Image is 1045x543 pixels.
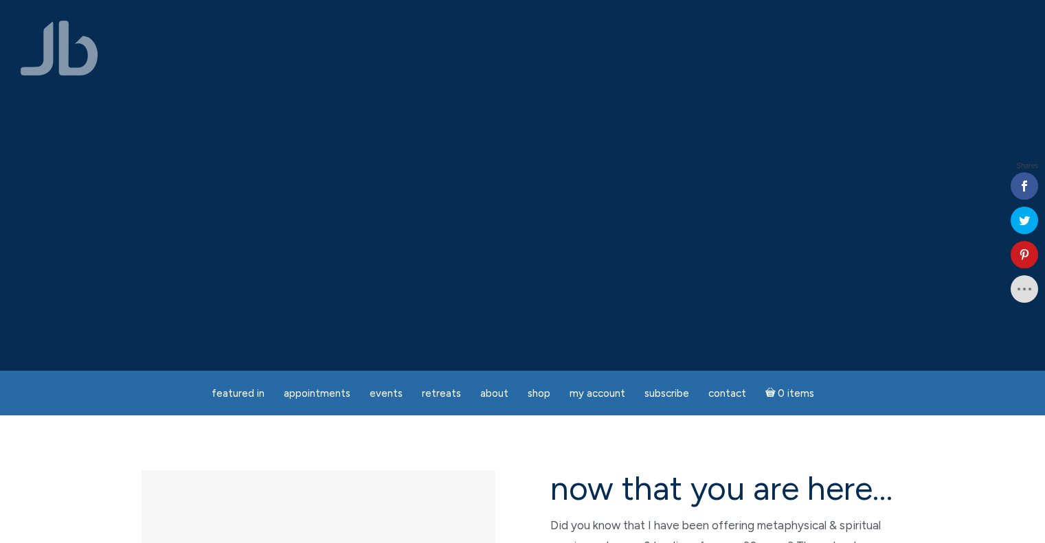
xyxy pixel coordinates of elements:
[276,380,359,407] a: Appointments
[1016,163,1038,170] span: Shares
[644,387,689,400] span: Subscribe
[212,387,265,400] span: featured in
[528,387,550,400] span: Shop
[561,380,633,407] a: My Account
[636,380,697,407] a: Subscribe
[414,380,469,407] a: Retreats
[519,380,559,407] a: Shop
[757,379,823,407] a: Cart0 items
[570,387,625,400] span: My Account
[765,387,778,400] i: Cart
[370,387,403,400] span: Events
[361,380,411,407] a: Events
[203,380,273,407] a: featured in
[550,470,904,507] h2: now that you are here…
[700,380,754,407] a: Contact
[284,387,350,400] span: Appointments
[472,380,517,407] a: About
[708,387,746,400] span: Contact
[778,389,814,399] span: 0 items
[480,387,508,400] span: About
[21,21,98,76] img: Jamie Butler. The Everyday Medium
[422,387,461,400] span: Retreats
